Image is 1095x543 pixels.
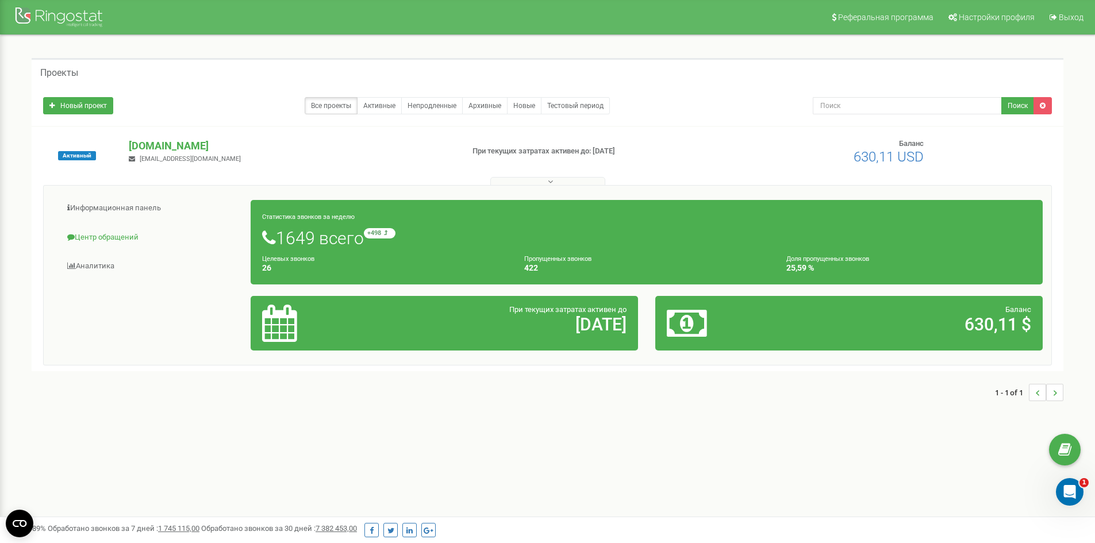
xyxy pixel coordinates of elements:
a: Все проекты [305,97,358,114]
small: Доля пропущенных звонков [786,255,869,263]
a: Тестовый период [541,97,610,114]
h1: 1649 всего [262,228,1031,248]
span: 1 - 1 of 1 [995,384,1029,401]
a: Архивные [462,97,508,114]
p: При текущих затратах активен до: [DATE] [472,146,712,157]
a: Новые [507,97,541,114]
span: Баланс [899,139,924,148]
a: Активные [357,97,402,114]
span: Обработано звонков за 30 дней : [201,524,357,533]
span: Обработано звонков за 7 дней : [48,524,199,533]
button: Поиск [1001,97,1034,114]
span: 630,11 USD [854,149,924,165]
h4: 422 [524,264,769,272]
a: Новый проект [43,97,113,114]
small: Целевых звонков [262,255,314,263]
span: Реферальная программа [838,13,933,22]
small: Пропущенных звонков [524,255,591,263]
iframe: Intercom live chat [1056,478,1084,506]
a: Центр обращений [52,224,251,252]
span: 1 [1079,478,1089,487]
p: [DOMAIN_NAME] [129,138,454,153]
h4: 26 [262,264,507,272]
nav: ... [995,372,1063,413]
h2: [DATE] [389,315,627,334]
h5: Проекты [40,68,78,78]
small: +498 [364,228,395,238]
span: [EMAIL_ADDRESS][DOMAIN_NAME] [140,155,241,163]
input: Поиск [813,97,1002,114]
span: При текущих затратах активен до [509,305,627,314]
span: Выход [1059,13,1084,22]
h4: 25,59 % [786,264,1031,272]
a: Непродленные [401,97,463,114]
u: 7 382 453,00 [316,524,357,533]
u: 1 745 115,00 [158,524,199,533]
span: Активный [58,151,96,160]
button: Open CMP widget [6,510,33,537]
a: Информационная панель [52,194,251,222]
small: Статистика звонков за неделю [262,213,355,221]
span: Баланс [1005,305,1031,314]
span: Настройки профиля [959,13,1035,22]
h2: 630,11 $ [794,315,1031,334]
a: Аналитика [52,252,251,280]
